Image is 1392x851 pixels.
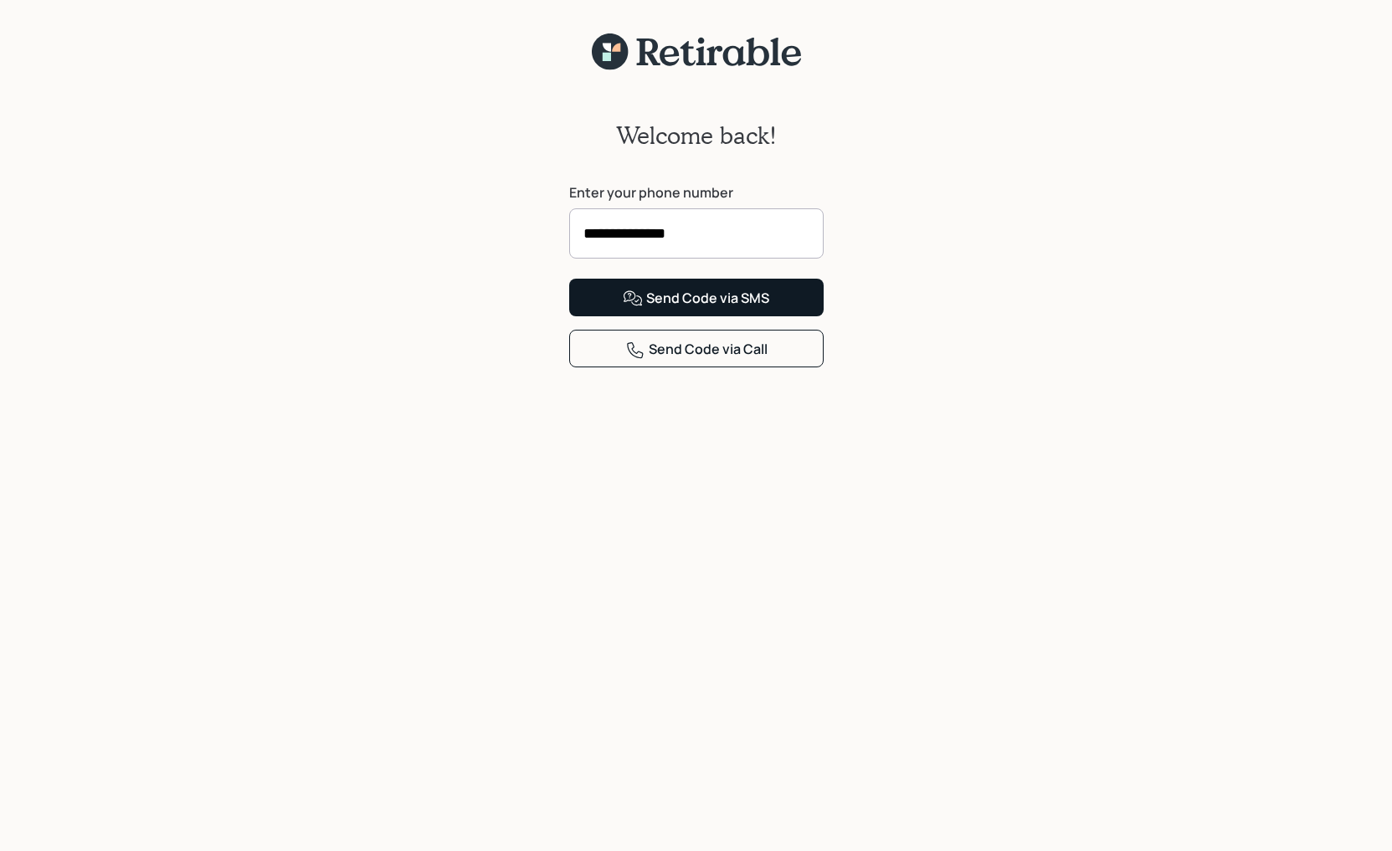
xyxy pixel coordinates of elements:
[569,330,824,367] button: Send Code via Call
[569,183,824,202] label: Enter your phone number
[616,121,777,150] h2: Welcome back!
[569,279,824,316] button: Send Code via SMS
[623,289,769,309] div: Send Code via SMS
[625,340,768,360] div: Send Code via Call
